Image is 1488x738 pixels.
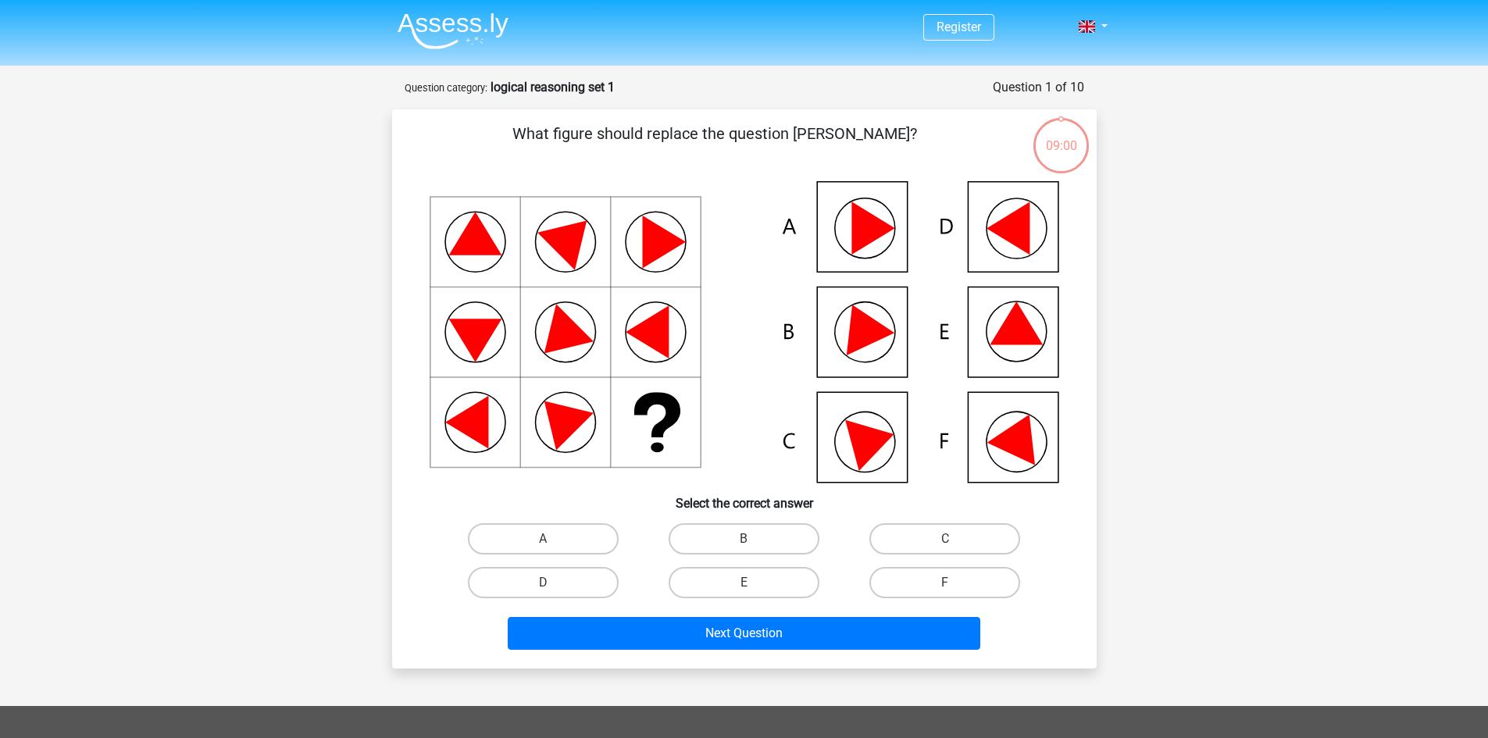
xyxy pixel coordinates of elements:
[417,483,1072,511] h6: Select the correct answer
[1032,116,1090,155] div: 09:00
[417,122,1013,169] p: What figure should replace the question [PERSON_NAME]?
[869,523,1020,554] label: C
[468,523,619,554] label: A
[491,80,615,94] strong: logical reasoning set 1
[993,78,1084,97] div: Question 1 of 10
[508,617,980,650] button: Next Question
[405,82,487,94] small: Question category:
[468,567,619,598] label: D
[398,12,508,49] img: Assessly
[669,567,819,598] label: E
[669,523,819,554] label: B
[937,20,981,34] a: Register
[869,567,1020,598] label: F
